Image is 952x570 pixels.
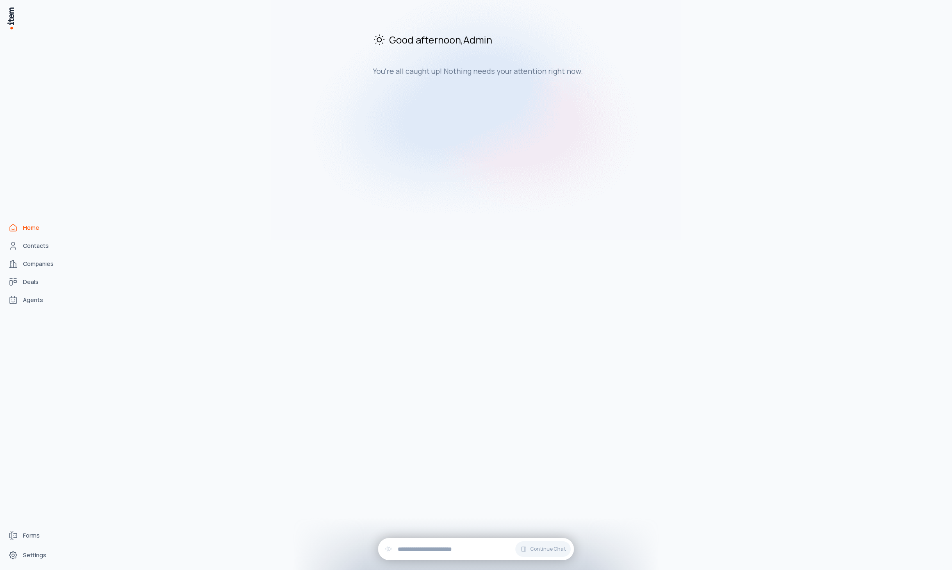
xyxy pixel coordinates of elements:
[515,541,571,557] button: Continue Chat
[5,220,67,236] a: Home
[23,242,49,250] span: Contacts
[7,7,15,30] img: Item Brain Logo
[23,278,39,286] span: Deals
[23,260,54,268] span: Companies
[373,33,648,46] h2: Good afternoon , Admin
[378,538,574,560] div: Continue Chat
[5,256,67,272] a: Companies
[23,224,39,232] span: Home
[5,238,67,254] a: Contacts
[23,551,46,559] span: Settings
[5,274,67,290] a: deals
[5,527,67,544] a: Forms
[530,546,566,552] span: Continue Chat
[373,66,648,76] h3: You're all caught up! Nothing needs your attention right now.
[23,296,43,304] span: Agents
[5,547,67,563] a: Settings
[23,531,40,540] span: Forms
[5,292,67,308] a: Agents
